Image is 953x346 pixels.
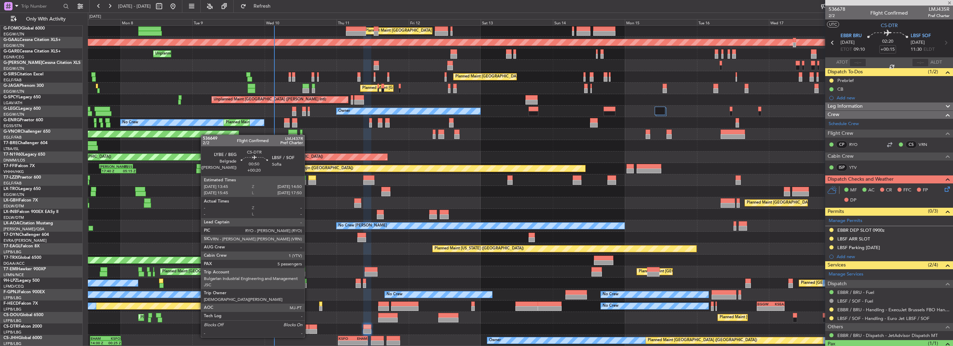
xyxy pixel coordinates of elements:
[697,19,769,25] div: Tue 16
[928,207,938,215] span: (0/3)
[3,279,17,283] span: 9H-LPZ
[3,210,58,214] a: LX-INBFalcon 900EX EASy II
[3,146,19,151] a: LTBA/ISL
[3,330,22,335] a: LFPB/LBG
[3,169,24,174] a: VHHH/HKG
[3,66,24,71] a: EGGW/LTN
[828,102,863,110] span: Leg Information
[3,210,17,214] span: LX-INB
[214,94,326,105] div: Unplanned Maint [GEOGRAPHIC_DATA] ([PERSON_NAME] Intl)
[3,318,22,323] a: LFPB/LBG
[870,9,908,17] div: Flight Confirmed
[3,187,18,191] span: LX-TRO
[3,77,22,83] a: EGLF/FAB
[829,121,859,127] a: Schedule Crew
[3,244,20,248] span: T7-EAGL
[338,106,350,116] div: Owner
[3,336,42,340] a: CS-JHHGlobal 6000
[911,33,931,40] span: LBSF SOF
[3,192,24,197] a: EGGW/LTN
[828,175,894,183] span: Dispatch Checks and Weather
[233,324,314,334] div: Planned Maint Mugla ([GEOGRAPHIC_DATA])
[837,254,950,259] div: Add new
[828,68,863,76] span: Dispatch To-Dos
[3,313,20,317] span: CS-DOU
[801,278,899,288] div: Planned [GEOGRAPHIC_DATA] ([GEOGRAPHIC_DATA])
[928,261,938,269] span: (2/4)
[226,117,335,128] div: Planned Maint [GEOGRAPHIC_DATA] ([GEOGRAPHIC_DATA])
[481,19,553,25] div: Sat 13
[272,163,353,174] div: Planned Maint Tianjin ([GEOGRAPHIC_DATA])
[455,72,565,82] div: Planned Maint [GEOGRAPHIC_DATA] ([GEOGRAPHIC_DATA])
[3,26,45,31] a: G-FOMOGlobal 6000
[603,289,619,300] div: No Crew
[828,130,853,138] span: Flight Crew
[828,111,839,119] span: Crew
[3,324,42,329] a: CS-DTRFalcon 2000
[237,1,279,12] button: Refresh
[837,95,950,101] div: Add new
[849,164,865,171] a: YTV
[3,61,81,65] a: G-[PERSON_NAME]Cessna Citation XLS
[3,313,43,317] a: CS-DOUGlobal 6500
[828,208,844,216] span: Permits
[365,26,475,36] div: Planned Maint [GEOGRAPHIC_DATA] ([GEOGRAPHIC_DATA])
[89,14,101,20] div: [DATE]
[100,164,116,168] div: [PERSON_NAME]
[116,164,132,168] div: ZSSS
[919,141,934,148] a: VRN
[91,336,106,340] div: EHAM
[3,175,41,180] a: T7-LZZIPraetor 600
[829,217,862,224] a: Manage Permits
[3,256,18,260] span: T7-TRX
[829,13,845,19] span: 2/2
[836,141,847,148] div: CP
[829,271,863,278] a: Manage Services
[18,17,73,22] span: Only With Activity
[21,1,61,11] input: Trip Number
[338,221,387,231] div: No Crew [PERSON_NAME]
[3,153,45,157] a: T7-N1960Legacy 650
[3,272,24,278] a: LFMN/NCE
[3,32,24,37] a: EGGW/LTN
[3,238,47,243] a: EVRA/[PERSON_NAME]
[3,141,48,145] a: T7-BREChallenger 604
[828,261,846,269] span: Services
[720,312,829,323] div: Planned Maint [GEOGRAPHIC_DATA] ([GEOGRAPHIC_DATA])
[3,221,19,225] span: LX-AOA
[837,315,929,321] a: LBSF / SOF - Handling - Euro Jet LBSF / SOF
[837,289,874,295] a: EBBR / BRU - Fuel
[625,19,697,25] div: Mon 15
[3,244,40,248] a: T7-EAGLFalcon 8X
[339,341,353,345] div: -
[3,175,18,180] span: T7-LZZI
[3,118,43,122] a: G-ENRGPraetor 600
[837,245,880,250] div: LBSF Parking [DATE]
[837,298,873,304] a: LBSF / SOF - Fuel
[3,107,18,111] span: G-LEGC
[3,61,42,65] span: G-[PERSON_NAME]
[3,198,38,203] a: LX-GBHFalcon 7X
[905,141,917,148] div: CS
[140,312,250,323] div: Planned Maint [GEOGRAPHIC_DATA] ([GEOGRAPHIC_DATA])
[639,266,705,277] div: Planned Maint [GEOGRAPHIC_DATA]
[409,19,481,25] div: Fri 12
[849,141,865,148] a: RYO
[881,22,898,29] span: CS-DTR
[928,68,938,75] span: (1/2)
[3,233,19,237] span: T7-DYN
[3,336,18,340] span: CS-JHH
[836,164,847,171] div: ISP
[3,130,20,134] span: G-VNOR
[3,49,19,53] span: G-GARE
[3,215,24,220] a: EDLW/DTM
[840,33,862,40] span: EBBR BRU
[353,341,367,345] div: -
[106,336,121,340] div: KSFO
[3,123,22,129] a: EGSS/STN
[747,198,856,208] div: Planned Maint [GEOGRAPHIC_DATA] ([GEOGRAPHIC_DATA])
[827,21,839,27] button: UTC
[3,100,22,106] a: LGAV/ATH
[837,307,950,313] a: EBBR / BRU - Handling - ExecuJet Brussels FBO Handling Abelag
[3,135,22,140] a: EGLF/FAB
